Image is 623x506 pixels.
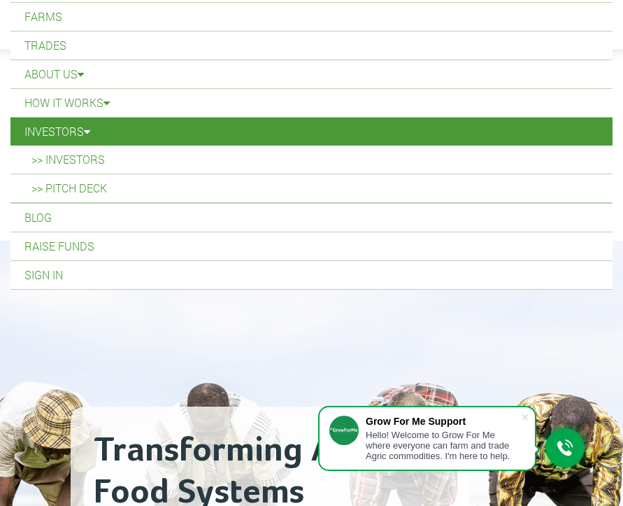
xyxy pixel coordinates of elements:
[10,60,613,88] a: About Us
[366,430,521,461] div: Hello! Welcome to Grow For Me where everyone can farm and trade Agric commodities. I'm here to help.
[10,89,613,117] a: How it Works
[10,3,613,31] a: Farms
[366,416,521,427] div: Grow For Me Support
[10,31,613,59] a: Trades
[10,232,613,260] a: Raise Funds
[10,146,613,174] a: >> Investors
[10,204,613,232] a: Blog
[10,118,613,146] a: Investors
[10,261,613,289] a: Sign In
[10,174,613,202] a: >> Pitch Deck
